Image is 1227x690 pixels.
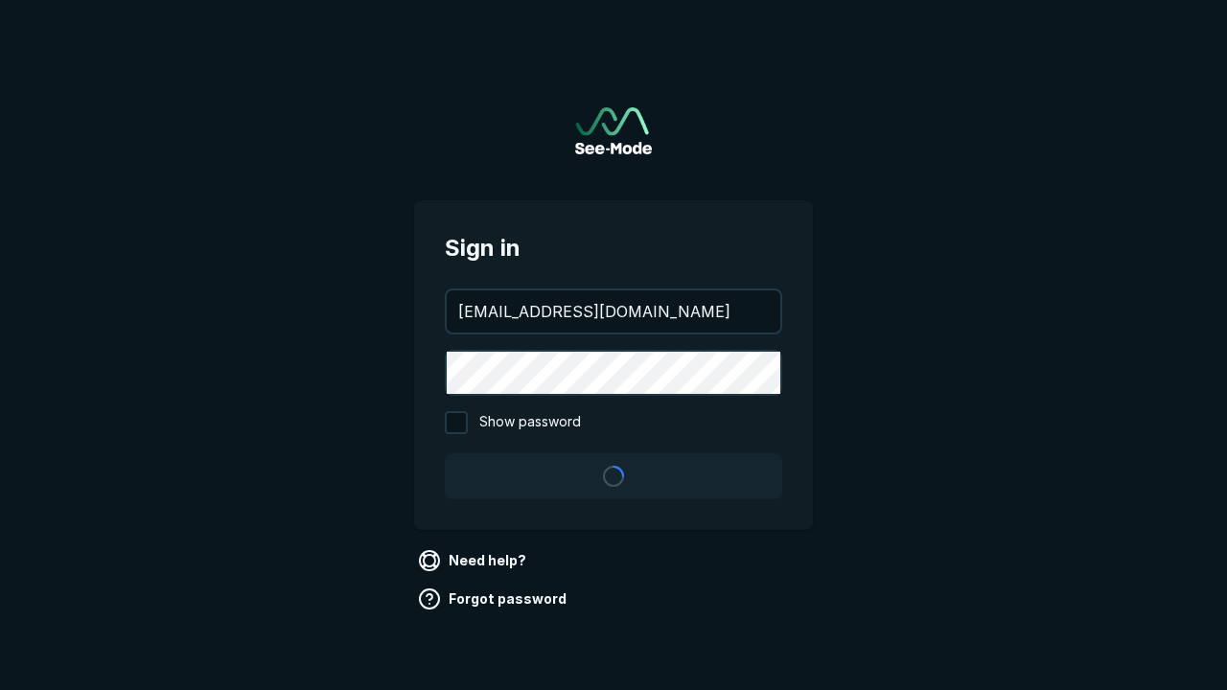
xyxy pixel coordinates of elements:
input: your@email.com [447,290,780,333]
a: Go to sign in [575,107,652,154]
img: See-Mode Logo [575,107,652,154]
a: Need help? [414,545,534,576]
span: Show password [479,411,581,434]
span: Sign in [445,231,782,265]
a: Forgot password [414,584,574,614]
